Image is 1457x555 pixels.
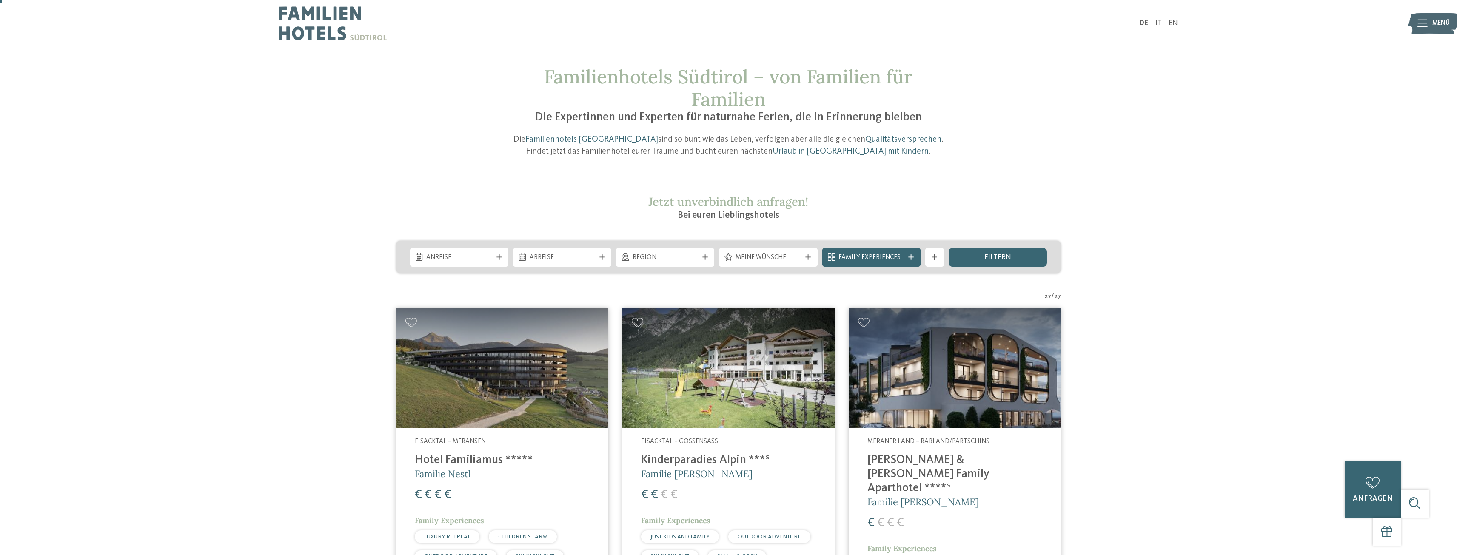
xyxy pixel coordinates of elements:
span: Meine Wünsche [736,253,801,262]
span: € [434,489,442,501]
span: € [661,489,668,501]
span: € [877,517,884,529]
span: Meraner Land – Rabland/Partschins [867,438,989,445]
p: Die sind so bunt wie das Leben, verfolgen aber alle die gleichen . Findet jetzt das Familienhotel... [506,134,951,157]
span: Family Experiences [838,253,904,262]
span: Familie [PERSON_NAME] [641,468,753,480]
span: 27 [1054,292,1061,302]
span: Family Experiences [867,544,937,553]
span: Familienhotels Südtirol – von Familien für Familien [544,65,912,111]
span: € [641,489,648,501]
a: Familienhotels [GEOGRAPHIC_DATA] [525,135,658,144]
span: € [425,489,432,501]
span: € [670,489,678,501]
span: Menü [1432,19,1450,28]
a: Qualitätsversprechen [865,135,941,144]
span: Die Expertinnen und Experten für naturnahe Ferien, die in Erinnerung bleiben [535,111,922,123]
span: 27 [1044,292,1051,302]
span: Abreise [530,253,595,262]
span: Family Experiences [641,515,710,525]
a: DE [1139,20,1148,27]
a: anfragen [1345,461,1401,518]
span: € [867,517,875,529]
span: JUST KIDS AND FAMILY [650,534,710,540]
span: Anreise [426,253,492,262]
img: Familienhotels gesucht? Hier findet ihr die besten! [849,308,1061,428]
h4: [PERSON_NAME] & [PERSON_NAME] Family Aparthotel ****ˢ [867,453,1042,495]
h4: Kinderparadies Alpin ***ˢ [641,453,816,467]
img: Familienhotels gesucht? Hier findet ihr die besten! [396,308,608,428]
span: Familie Nestl [415,468,471,480]
img: Kinderparadies Alpin ***ˢ [622,308,835,428]
span: € [897,517,904,529]
span: LUXURY RETREAT [424,534,470,540]
a: Urlaub in [GEOGRAPHIC_DATA] mit Kindern [773,147,929,156]
span: filtern [984,254,1011,262]
span: Eisacktal – Meransen [415,438,486,445]
span: Jetzt unverbindlich anfragen! [648,194,808,209]
span: Region [633,253,698,262]
span: / [1051,292,1054,302]
a: EN [1169,20,1178,27]
span: OUTDOOR ADVENTURE [738,534,801,540]
span: Family Experiences [415,515,484,525]
a: IT [1155,20,1162,27]
span: € [444,489,451,501]
span: Eisacktal – Gossensass [641,438,718,445]
span: € [415,489,422,501]
span: CHILDREN’S FARM [498,534,547,540]
span: anfragen [1353,495,1393,502]
span: € [651,489,658,501]
span: € [887,517,894,529]
span: Bei euren Lieblingshotels [678,211,779,220]
span: Familie [PERSON_NAME] [867,496,979,508]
